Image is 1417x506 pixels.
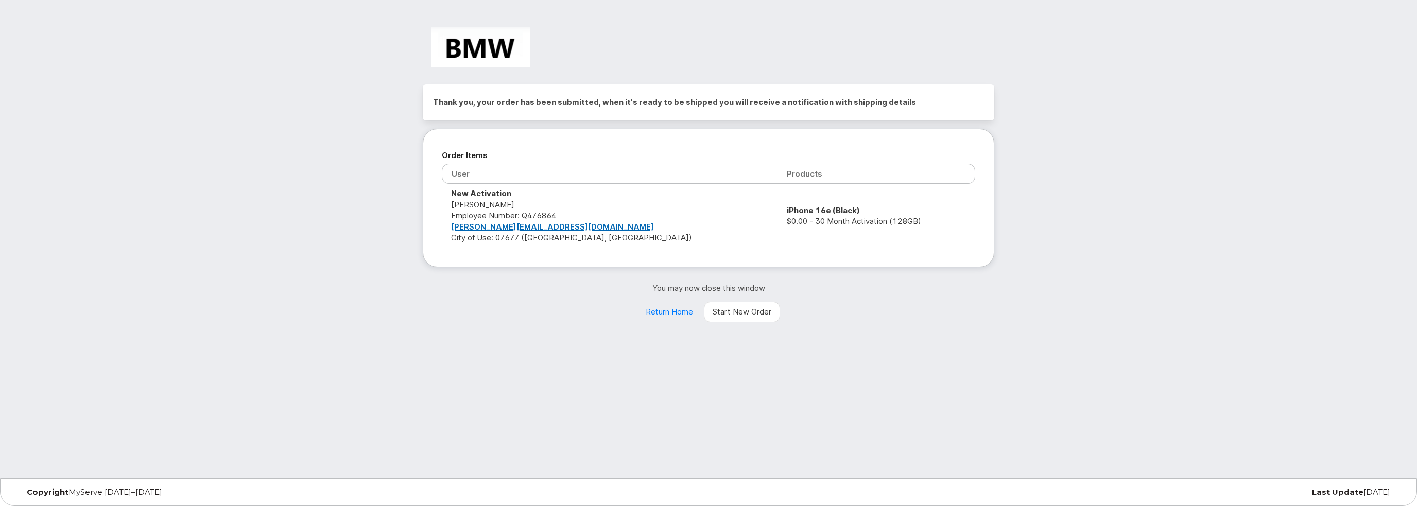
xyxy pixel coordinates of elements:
[431,27,530,67] img: BMW Manufacturing Co LLC
[423,283,994,293] p: You may now close this window
[451,222,654,232] a: [PERSON_NAME][EMAIL_ADDRESS][DOMAIN_NAME]
[27,487,68,497] strong: Copyright
[451,211,556,220] span: Employee Number: Q476864
[442,164,777,184] th: User
[787,205,860,215] strong: iPhone 16e (Black)
[442,184,777,248] td: [PERSON_NAME] City of Use: 07677 ([GEOGRAPHIC_DATA], [GEOGRAPHIC_DATA])
[704,302,780,322] a: Start New Order
[777,184,975,248] td: $0.00 - 30 Month Activation (128GB)
[19,488,479,496] div: MyServe [DATE]–[DATE]
[1312,487,1363,497] strong: Last Update
[433,95,984,110] h2: Thank you, your order has been submitted, when it's ready to be shipped you will receive a notifi...
[442,148,975,163] h2: Order Items
[637,302,702,322] a: Return Home
[777,164,975,184] th: Products
[938,488,1398,496] div: [DATE]
[451,188,511,198] strong: New Activation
